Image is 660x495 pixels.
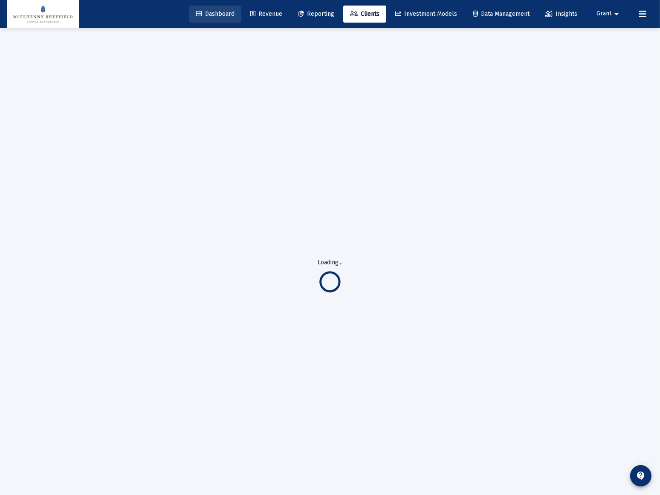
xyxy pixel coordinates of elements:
[298,10,334,17] span: Reporting
[473,10,530,17] span: Data Management
[343,6,386,23] a: Clients
[13,6,72,23] img: Dashboard
[350,10,379,17] span: Clients
[395,10,457,17] span: Investment Models
[611,6,622,23] mat-icon: arrow_drop_down
[538,6,584,23] a: Insights
[196,10,234,17] span: Dashboard
[388,6,464,23] a: Investment Models
[250,10,282,17] span: Revenue
[586,5,632,22] button: Grant
[291,6,341,23] a: Reporting
[243,6,289,23] a: Revenue
[466,6,536,23] a: Data Management
[545,10,577,17] span: Insights
[189,6,241,23] a: Dashboard
[596,10,611,17] span: Grant
[636,471,646,481] mat-icon: contact_support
